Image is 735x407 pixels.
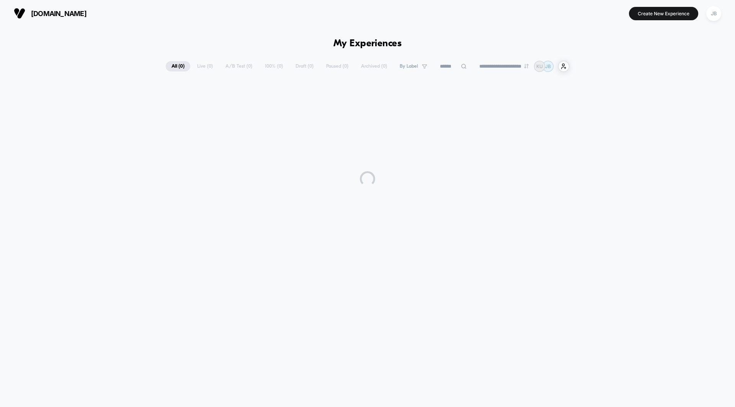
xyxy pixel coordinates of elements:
button: Create New Experience [629,7,698,20]
div: JB [706,6,721,21]
img: end [524,64,529,68]
p: JB [545,63,551,69]
button: [DOMAIN_NAME] [11,7,89,19]
p: KU [536,63,543,69]
span: [DOMAIN_NAME] [31,10,87,18]
img: Visually logo [14,8,25,19]
h1: My Experiences [333,38,402,49]
span: By Label [400,63,418,69]
button: JB [704,6,724,21]
span: All ( 0 ) [166,61,190,71]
